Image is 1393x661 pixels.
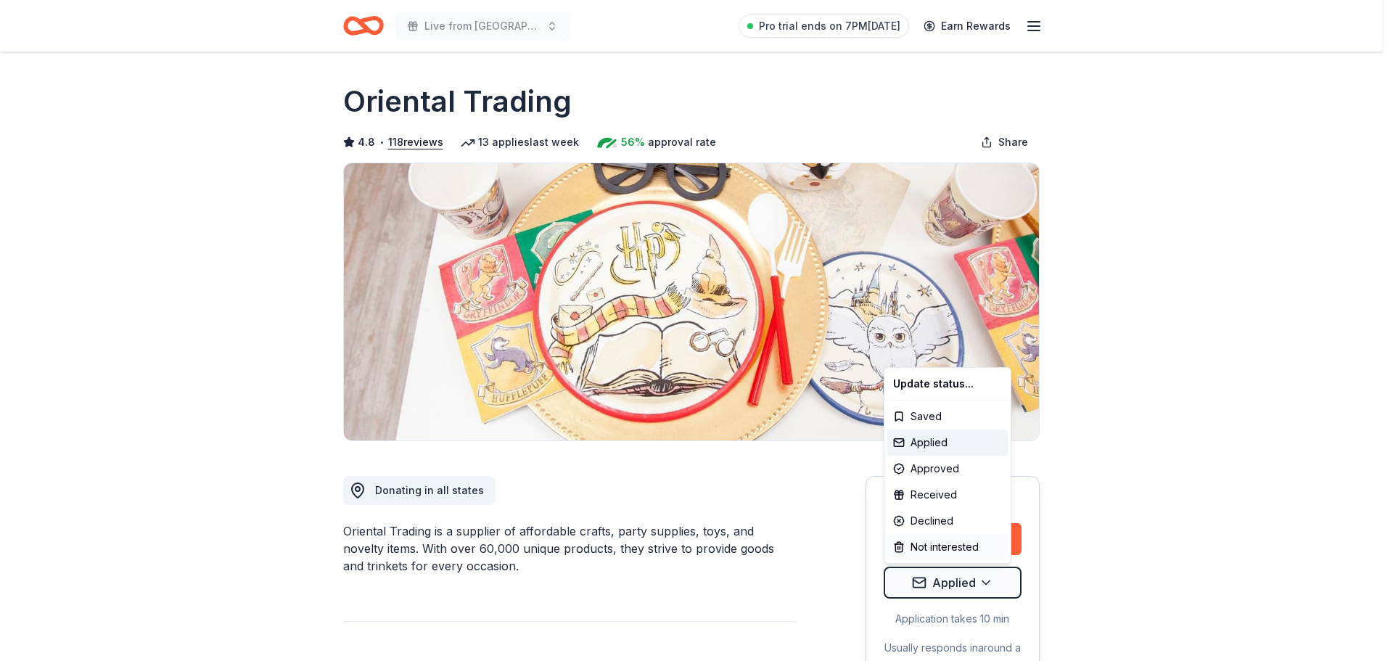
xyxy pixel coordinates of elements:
[887,534,1008,560] div: Not interested
[887,430,1008,456] div: Applied
[424,17,541,35] span: Live from [GEOGRAPHIC_DATA]: Valor 4 Veterans Benefiting Folds of Honor
[887,482,1008,508] div: Received
[887,508,1008,534] div: Declined
[887,371,1008,397] div: Update status...
[887,456,1008,482] div: Approved
[887,403,1008,430] div: Saved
